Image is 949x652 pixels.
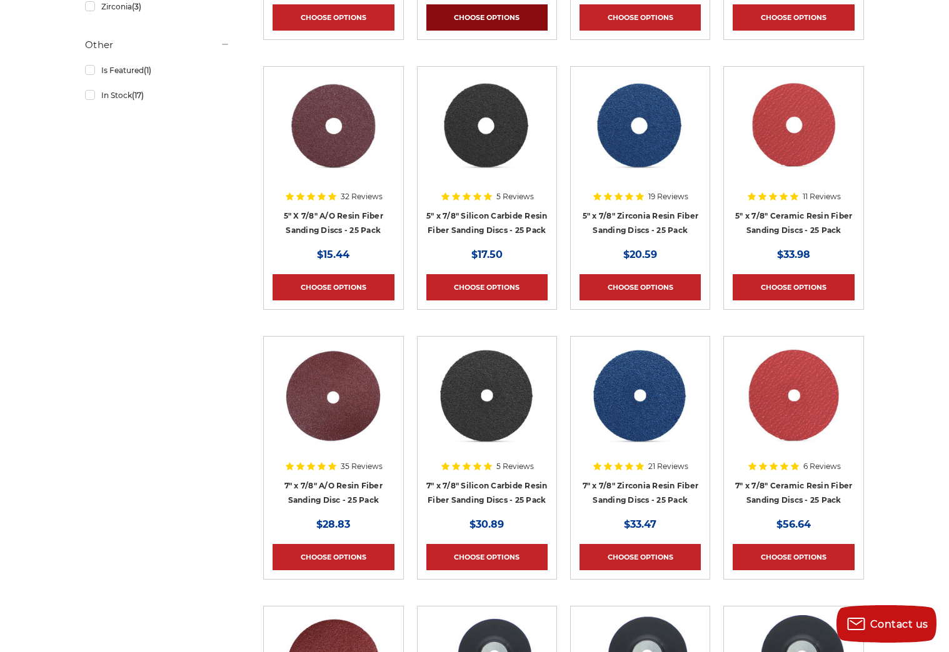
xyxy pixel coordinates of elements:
[283,76,384,175] img: 5 inch aluminum oxide resin fiber disc
[624,518,656,530] span: $33.47
[426,481,548,505] a: 7" x 7/8" Silicon Carbide Resin Fiber Sanding Discs - 25 Pack
[580,4,701,31] a: Choose Options
[735,211,852,235] a: 5" x 7/8" Ceramic Resin Fiber Sanding Discs - 25 Pack
[776,518,811,530] span: $56.64
[580,274,701,300] a: Choose Options
[341,463,383,470] span: 35 Reviews
[496,463,534,470] span: 5 Reviews
[777,249,810,260] span: $33.98
[648,193,688,200] span: 19 Reviews
[590,76,690,175] img: 5 inch zirc resin fiber disc
[733,544,854,570] a: Choose Options
[803,463,841,470] span: 6 Reviews
[803,193,841,200] span: 11 Reviews
[583,211,699,235] a: 5" x 7/8" Zirconia Resin Fiber Sanding Discs - 25 Pack
[580,345,701,467] a: 7 inch zirconia resin fiber disc
[733,274,854,300] a: Choose Options
[316,518,350,530] span: $28.83
[870,618,928,630] span: Contact us
[317,249,349,260] span: $15.44
[580,76,701,197] a: 5 inch zirc resin fiber disc
[273,76,394,197] a: 5 inch aluminum oxide resin fiber disc
[273,274,394,300] a: Choose Options
[132,2,141,11] span: (3)
[273,345,394,467] a: 7 inch aluminum oxide resin fiber disc
[85,59,230,81] a: Is Featured
[273,4,394,31] a: Choose Options
[284,481,383,505] a: 7" x 7/8" A/O Resin Fiber Sanding Disc - 25 Pack
[733,4,854,31] a: Choose Options
[426,211,548,235] a: 5" x 7/8" Silicon Carbide Resin Fiber Sanding Discs - 25 Pack
[744,76,844,175] img: 5" x 7/8" Ceramic Resin Fibre Disc
[733,345,854,467] a: 7 inch ceramic resin fiber disc
[284,211,383,235] a: 5" X 7/8" A/O Resin Fiber Sanding Discs - 25 Pack
[469,518,504,530] span: $30.89
[273,544,394,570] a: Choose Options
[471,249,503,260] span: $17.50
[341,193,383,200] span: 32 Reviews
[836,605,936,643] button: Contact us
[85,84,230,106] a: In Stock
[583,481,699,505] a: 7" x 7/8" Zirconia Resin Fiber Sanding Discs - 25 Pack
[735,481,852,505] a: 7" x 7/8" Ceramic Resin Fiber Sanding Discs - 25 Pack
[426,544,548,570] a: Choose Options
[85,37,230,52] h5: Other
[580,544,701,570] a: Choose Options
[426,274,548,300] a: Choose Options
[426,345,548,467] a: 7 Inch Silicon Carbide Resin Fiber Disc
[648,463,688,470] span: 21 Reviews
[496,193,534,200] span: 5 Reviews
[437,76,537,175] img: 5 Inch Silicon Carbide Resin Fiber Disc
[283,345,383,445] img: 7 inch aluminum oxide resin fiber disc
[623,249,657,260] span: $20.59
[733,76,854,197] a: 5" x 7/8" Ceramic Resin Fibre Disc
[426,76,548,197] a: 5 Inch Silicon Carbide Resin Fiber Disc
[132,91,144,100] span: (17)
[744,345,844,445] img: 7 inch ceramic resin fiber disc
[144,66,151,75] span: (1)
[426,4,548,31] a: Choose Options
[590,345,690,445] img: 7 inch zirconia resin fiber disc
[437,345,537,445] img: 7 Inch Silicon Carbide Resin Fiber Disc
